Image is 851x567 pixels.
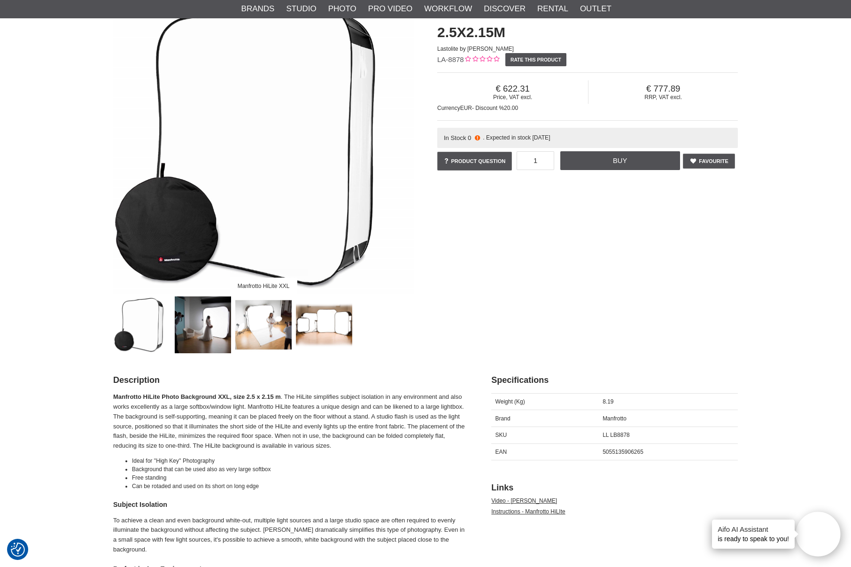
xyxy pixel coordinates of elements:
[683,154,735,169] a: Favourite
[11,543,25,557] img: Revisit consent button
[473,134,481,141] i: Soon in Stock
[175,296,232,353] img: Manfrotto HiLite XXL
[132,465,468,474] li: Background that can be used also as very large softbox
[113,516,468,555] p: To achieve a clean and even background white-out, multiple light sources and a large studio space...
[491,508,565,515] a: Instructions - Manfrotto HiLIte
[132,457,468,465] li: Ideal for ''High Key'' Photography
[495,449,507,455] span: EAN
[491,482,738,494] h2: Links
[132,474,468,482] li: Free standing
[113,393,281,400] strong: Manfrotto HiLite Photo Background XXL, size 2.5 x 2.15 m
[437,152,512,171] a: Product question
[113,392,468,451] p: . The HiLite simplifies subject isolation in any environment and also works excellently as a larg...
[230,278,297,294] div: Manfrotto HiLite XXL
[603,432,630,438] span: LL LB8878
[437,84,588,94] span: 622.31
[444,134,466,141] span: In Stock
[603,449,643,455] span: 5055135906265
[437,105,460,111] span: Currency
[132,482,468,490] li: Can be rotaded and used on its short on long edge
[464,55,499,65] div: Customer rating: 0
[296,296,353,353] img: Manfrotto HiLite Serie
[495,432,507,438] span: SKU
[718,524,789,534] h4: Aifo AI Assistant
[113,374,468,386] h2: Description
[328,3,356,15] a: Photo
[114,296,171,353] img: Manfrotto HiLite XXL
[491,374,738,386] h2: Specifications
[537,3,568,15] a: Rental
[603,415,627,422] span: Manfrotto
[588,84,738,94] span: 777.89
[603,398,613,405] span: 8.19
[505,53,567,66] a: Rate this product
[468,134,471,141] span: 0
[712,520,795,549] div: is ready to speak to you!
[437,55,464,63] span: LA-8878
[472,105,504,111] span: - Discount %
[235,296,292,353] img: HiLite with Cleanable Vinyl Train
[484,3,526,15] a: Discover
[504,105,518,111] span: 20.00
[495,415,511,422] span: Brand
[113,500,468,509] h4: Subject Isolation
[460,105,472,111] span: EUR
[424,3,472,15] a: Workflow
[491,497,557,504] a: Video - [PERSON_NAME]
[580,3,611,15] a: Outlet
[437,46,514,52] span: Lastolite by [PERSON_NAME]
[495,398,525,405] span: Weight (Kg)
[437,94,588,101] span: Price, VAT excl.
[588,94,738,101] span: RRP, VAT excl.
[560,151,680,170] a: Buy
[368,3,412,15] a: Pro Video
[286,3,316,15] a: Studio
[437,3,738,42] h1: Manfrotto HiLite Background 2.5x2.15m
[241,3,275,15] a: Brands
[483,134,550,141] span: . Expected in stock [DATE]
[11,541,25,558] button: Consent Preferences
